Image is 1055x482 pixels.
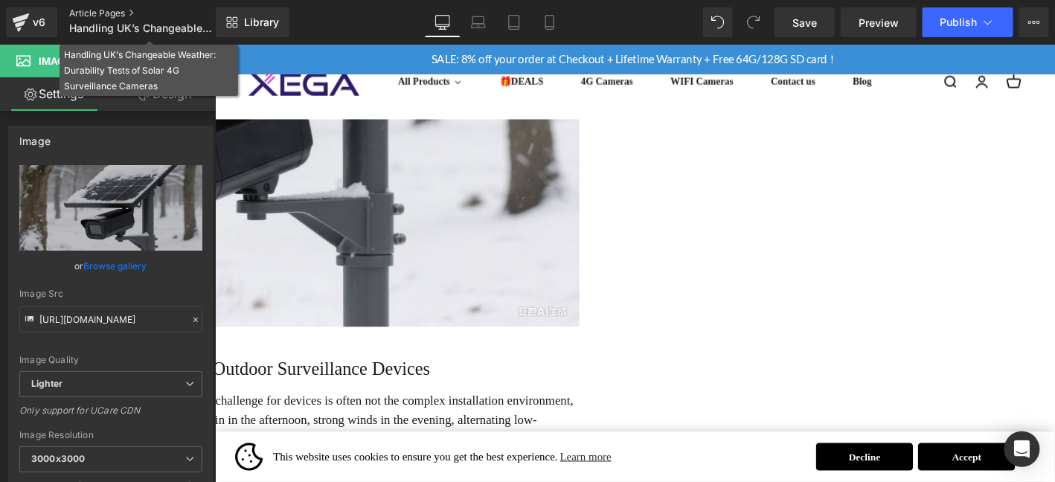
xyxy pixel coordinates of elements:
a: WIFI Cameras [477,33,567,48]
a: Decline [644,427,748,457]
a: 🎁DEALS [294,33,364,48]
span: Preview [859,15,899,30]
img: logo [22,427,51,457]
button: Redo [739,7,769,37]
div: or [19,258,202,274]
span: Library [244,16,279,29]
span: This website uses cookies to ensure you get the best experience. [62,431,632,453]
div: Image [19,126,51,147]
span: Contact us [596,33,644,48]
span: 4G Cameras [392,33,448,48]
span: Blog [684,33,704,48]
b: 3000x3000 [31,453,85,464]
span: Close the cookie banner [869,437,879,446]
input: Link [19,306,202,332]
a: Accept [754,427,858,457]
a: Tablet [496,7,532,37]
a: v6 [6,7,57,37]
a: Learn more [368,431,428,453]
a: All Products [185,33,276,48]
div: v6 [30,13,48,32]
a: Laptop [461,7,496,37]
a: Contact us [585,33,655,48]
span: 🎁DEALS [305,33,353,48]
a: Mobile [532,7,568,37]
a: Preview [841,7,917,37]
b: Lighter [31,378,62,389]
button: More [1019,7,1049,37]
a: 4G Cameras [381,33,459,48]
span: Save [792,15,817,30]
a: Blog [673,33,715,48]
div: Only support for UCare CDN [19,405,202,426]
span: All Products [196,33,252,48]
a: Browse gallery [84,253,147,279]
button: Undo [703,7,733,37]
div: Image Resolution [19,430,202,440]
div: Image Src [19,289,202,299]
span: Publish [940,16,978,28]
div: Image Quality [19,355,202,365]
span: Image [39,55,71,67]
a: Desktop [425,7,461,37]
span: Handling UK’s Changeable Weather: Durability Tests of Solar 4G Surveillance Cameras [69,22,212,34]
a: New Library [216,7,289,37]
a: Article Pages [69,7,240,19]
span: WIFI Cameras [488,33,556,48]
div: Handling UK’s Changeable Weather: Durability Tests of Solar 4G Surveillance Cameras [64,47,234,94]
div: Open Intercom Messenger [1004,431,1040,467]
button: Publish [923,7,1013,37]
